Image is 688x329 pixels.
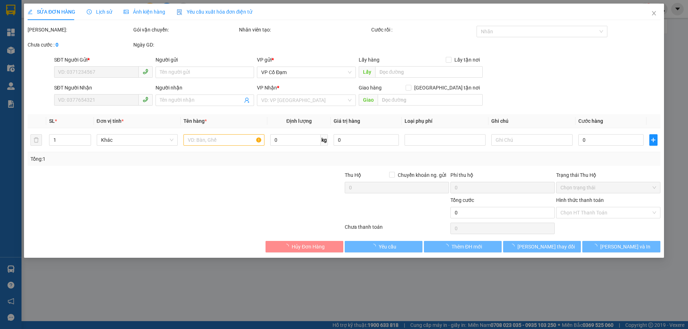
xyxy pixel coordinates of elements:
span: Hủy Đơn Hàng [292,243,325,251]
span: Tên hàng [183,118,207,124]
span: user-add [244,97,250,103]
input: VD: Bàn, Ghế [183,134,264,146]
div: Người gửi [156,56,254,64]
span: clock-circle [87,9,92,14]
button: [PERSON_NAME] và In [583,241,660,252]
span: Lấy tận nơi [451,56,483,64]
th: Ghi chú [489,114,575,128]
span: Giao hàng [359,85,382,91]
span: close [651,10,657,16]
span: Chuyển khoản ng. gửi [395,171,449,179]
span: Đơn vị tính [97,118,124,124]
span: Ảnh kiện hàng [124,9,165,15]
span: SỬA ĐƠN HÀNG [28,9,75,15]
span: Giá trị hàng [334,118,360,124]
button: Close [644,4,664,24]
span: Định lượng [286,118,312,124]
span: Thu Hộ [345,172,361,178]
div: Phí thu hộ [450,171,555,182]
div: Tổng: 1 [30,155,266,163]
div: Cước rồi : [371,26,476,34]
button: [PERSON_NAME] thay đổi [503,241,581,252]
div: SĐT Người Nhận [54,84,153,92]
span: phone [143,97,148,102]
span: loading [284,244,292,249]
div: SĐT Người Gửi [54,56,153,64]
span: Giao [359,94,378,106]
div: Chưa cước : [28,41,132,49]
span: loading [444,244,451,249]
span: [PERSON_NAME] và In [600,243,650,251]
span: phone [143,69,148,74]
span: [GEOGRAPHIC_DATA] tận nơi [411,84,483,92]
span: loading [592,244,600,249]
th: Loại phụ phí [402,114,488,128]
div: Người nhận [156,84,254,92]
span: picture [124,9,129,14]
span: edit [28,9,33,14]
span: loading [371,244,379,249]
span: Lấy [359,66,375,78]
span: VP Cổ Đạm [262,67,352,78]
span: Khác [101,135,173,145]
span: Yêu cầu xuất hóa đơn điện tử [177,9,252,15]
span: Tổng cước [450,197,474,203]
input: Ghi Chú [492,134,573,146]
span: Chọn trạng thái [560,182,656,193]
div: Ngày GD: [133,41,238,49]
button: Thêm ĐH mới [424,241,502,252]
input: Dọc đường [378,94,483,106]
span: loading [510,244,517,249]
button: Yêu cầu [345,241,422,252]
span: [PERSON_NAME] thay đổi [517,243,575,251]
div: VP gửi [257,56,356,64]
div: Chưa thanh toán [344,223,450,236]
button: delete [30,134,42,146]
span: Yêu cầu [379,243,396,251]
div: Nhân viên tạo: [239,26,370,34]
div: Trạng thái Thu Hộ [556,171,660,179]
b: 0 [56,42,58,48]
span: VP Nhận [257,85,277,91]
span: plus [650,137,657,143]
span: Cước hàng [578,118,603,124]
div: Gói vận chuyển: [133,26,238,34]
span: Thêm ĐH mới [451,243,482,251]
input: Dọc đường [375,66,483,78]
div: [PERSON_NAME]: [28,26,132,34]
span: SL [49,118,55,124]
img: icon [177,9,182,15]
button: plus [649,134,657,146]
button: Hủy Đơn Hàng [266,241,343,252]
span: Lấy hàng [359,57,379,63]
span: Lịch sử [87,9,112,15]
span: kg [321,134,328,146]
label: Hình thức thanh toán [556,197,604,203]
